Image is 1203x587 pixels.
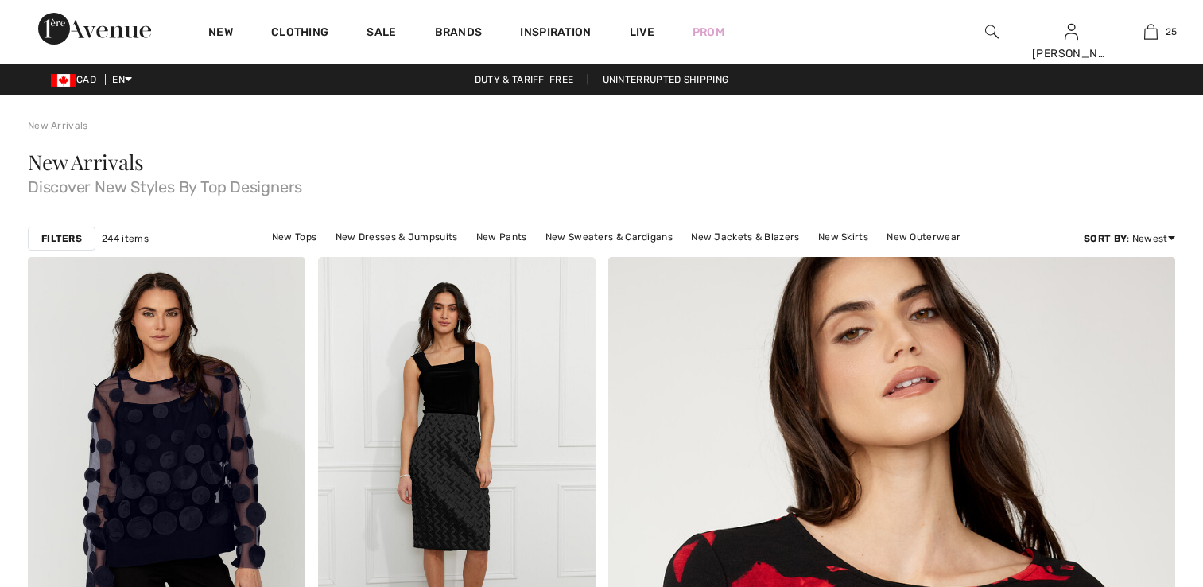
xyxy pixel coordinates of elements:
[1065,22,1078,41] img: My Info
[1101,468,1187,507] iframe: Opens a widget where you can find more information
[41,231,82,246] strong: Filters
[468,227,535,247] a: New Pants
[367,25,396,42] a: Sale
[51,74,76,87] img: Canadian Dollar
[1166,25,1178,39] span: 25
[630,24,654,41] a: Live
[683,227,807,247] a: New Jackets & Blazers
[51,74,103,85] span: CAD
[1065,24,1078,39] a: Sign In
[693,24,724,41] a: Prom
[1084,231,1175,246] div: : Newest
[537,227,681,247] a: New Sweaters & Cardigans
[879,227,968,247] a: New Outerwear
[28,120,88,131] a: New Arrivals
[264,227,324,247] a: New Tops
[28,148,143,176] span: New Arrivals
[1112,22,1189,41] a: 25
[38,13,151,45] img: 1ère Avenue
[208,25,233,42] a: New
[520,25,591,42] span: Inspiration
[1032,45,1110,62] div: [PERSON_NAME]
[328,227,466,247] a: New Dresses & Jumpsuits
[102,231,149,246] span: 244 items
[985,22,999,41] img: search the website
[28,173,1175,195] span: Discover New Styles By Top Designers
[1144,22,1158,41] img: My Bag
[271,25,328,42] a: Clothing
[112,74,132,85] span: EN
[1084,233,1127,244] strong: Sort By
[435,25,483,42] a: Brands
[810,227,876,247] a: New Skirts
